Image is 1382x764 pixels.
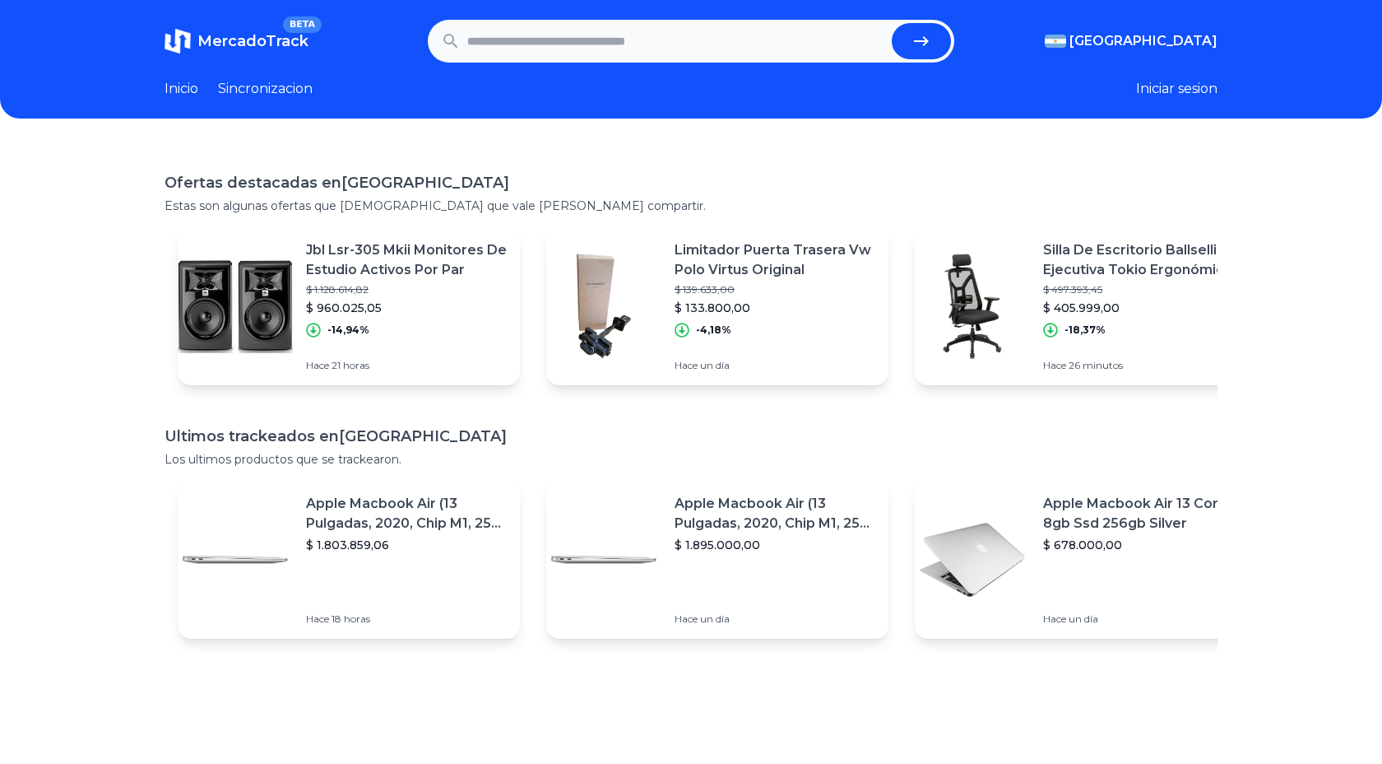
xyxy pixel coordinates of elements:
a: Featured imageSilla De Escritorio Ballsellings Ejecutiva Tokio Ergonómica Negra Con Tapizado Mesh... [915,227,1257,385]
img: Featured image [546,249,661,364]
img: Featured image [178,249,293,364]
a: MercadoTrackBETA [165,28,308,54]
p: Los ultimos productos que se trackearon. [165,451,1217,468]
p: Limitador Puerta Trasera Vw Polo Virtus Original [675,240,875,280]
p: $ 1.803.859,06 [306,537,507,553]
img: Argentina [1045,35,1066,48]
a: Featured imageApple Macbook Air 13 Core I5 8gb Ssd 256gb Silver$ 678.000,00Hace un día [915,481,1257,639]
p: Apple Macbook Air (13 Pulgadas, 2020, Chip M1, 256 Gb De Ssd, 8 Gb De Ram) - Plata [306,494,507,533]
p: Hace un día [1043,613,1244,626]
img: Featured image [178,502,293,617]
p: Apple Macbook Air (13 Pulgadas, 2020, Chip M1, 256 Gb De Ssd, 8 Gb De Ram) - Plata [675,494,875,533]
p: $ 1.128.614,82 [306,283,507,296]
img: Featured image [915,249,1030,364]
p: Hace un día [675,359,875,372]
img: Featured image [546,502,661,617]
a: Featured imageApple Macbook Air (13 Pulgadas, 2020, Chip M1, 256 Gb De Ssd, 8 Gb De Ram) - Plata$... [178,481,520,639]
button: Iniciar sesion [1136,79,1217,99]
span: MercadoTrack [197,32,308,50]
p: $ 497.393,45 [1043,283,1244,296]
p: $ 133.800,00 [675,300,875,316]
img: Featured image [915,502,1030,617]
a: Inicio [165,79,198,99]
p: Jbl Lsr-305 Mkii Monitores De Estudio Activos Por Par [306,240,507,280]
p: -14,94% [327,324,369,337]
p: -4,18% [696,324,731,337]
p: Apple Macbook Air 13 Core I5 8gb Ssd 256gb Silver [1043,494,1244,533]
h1: Ultimos trackeados en [GEOGRAPHIC_DATA] [165,425,1217,448]
a: Featured imageJbl Lsr-305 Mkii Monitores De Estudio Activos Por Par$ 1.128.614,82$ 960.025,05-14,... [178,227,520,385]
span: [GEOGRAPHIC_DATA] [1069,31,1217,51]
a: Featured imageLimitador Puerta Trasera Vw Polo Virtus Original$ 139.633,00$ 133.800,00-4,18%Hace ... [546,227,888,385]
button: [GEOGRAPHIC_DATA] [1045,31,1217,51]
p: Hace 26 minutos [1043,359,1244,372]
p: Silla De Escritorio Ballsellings Ejecutiva Tokio Ergonómica Negra Con Tapizado Mesh Y Marathon [1043,240,1244,280]
p: $ 1.895.000,00 [675,537,875,553]
p: -18,37% [1064,324,1106,337]
a: Featured imageApple Macbook Air (13 Pulgadas, 2020, Chip M1, 256 Gb De Ssd, 8 Gb De Ram) - Plata$... [546,481,888,639]
p: $ 960.025,05 [306,300,507,316]
p: $ 678.000,00 [1043,537,1244,553]
p: Hace 18 horas [306,613,507,626]
p: Estas son algunas ofertas que [DEMOGRAPHIC_DATA] que vale [PERSON_NAME] compartir. [165,198,1217,214]
p: $ 139.633,00 [675,283,875,296]
p: Hace 21 horas [306,359,507,372]
span: BETA [283,16,322,33]
a: Sincronizacion [218,79,313,99]
p: Hace un día [675,613,875,626]
img: MercadoTrack [165,28,191,54]
p: $ 405.999,00 [1043,300,1244,316]
h1: Ofertas destacadas en [GEOGRAPHIC_DATA] [165,171,1217,194]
